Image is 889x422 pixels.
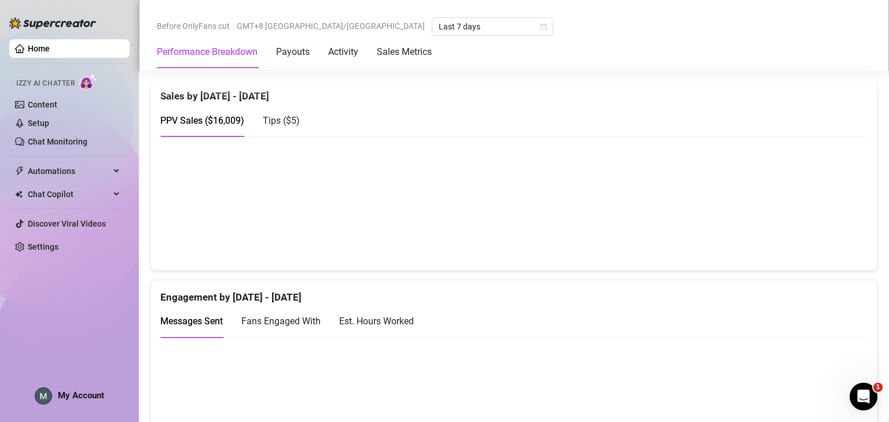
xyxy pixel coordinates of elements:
span: Before OnlyFans cut [157,17,230,35]
span: Fans Engaged With [241,316,321,327]
span: GMT+8 [GEOGRAPHIC_DATA]/[GEOGRAPHIC_DATA] [237,17,425,35]
div: Sales Metrics [377,45,432,59]
a: Content [28,100,57,109]
a: Settings [28,242,58,251]
span: Automations [28,162,110,180]
iframe: Intercom live chat [850,383,877,410]
span: PPV Sales ( $16,009 ) [160,115,244,126]
span: Last 7 days [439,18,546,35]
div: Activity [328,45,358,59]
img: Chat Copilot [15,190,23,198]
span: Messages Sent [160,316,223,327]
div: Performance Breakdown [157,45,258,59]
span: Chat Copilot [28,185,110,203]
a: Setup [28,119,49,128]
a: Chat Monitoring [28,137,87,146]
span: calendar [540,23,547,30]
span: Izzy AI Chatter [16,78,75,89]
span: thunderbolt [15,166,24,176]
div: Engagement by [DATE] - [DATE] [160,280,868,305]
div: Payouts [276,45,310,59]
span: My Account [58,390,104,401]
img: ACg8ocLEUq6BudusSbFUgfJHT7ol7Uq-BuQYr5d-mnjl9iaMWv35IQ=s96-c [35,388,52,404]
img: AI Chatter [79,73,97,90]
span: 1 [873,383,883,392]
a: Home [28,44,50,53]
span: Tips ( $5 ) [263,115,300,126]
div: Sales by [DATE] - [DATE] [160,79,868,104]
a: Discover Viral Videos [28,219,106,228]
div: Est. Hours Worked [339,314,414,328]
img: logo-BBDzfeDw.svg [9,17,96,29]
